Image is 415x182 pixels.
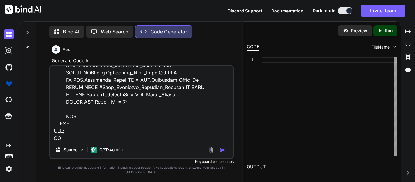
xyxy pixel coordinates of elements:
[4,46,14,56] img: darkAi-studio
[247,57,254,63] div: 1
[52,57,232,64] p: Generate Code hi
[243,160,401,174] h2: OUTPUT
[385,28,393,34] p: Run
[49,159,234,164] p: Keyboard preferences
[79,147,84,153] img: Pick Models
[50,66,233,141] textarea: LOR IPSUMD_SITAMETCON AD EL SED DOEI_TEMPO IN UT LABORE ET DOLOR MAGNAALIQ [eni].[Admini_Veniamqu...
[371,44,390,50] span: FileName
[63,46,71,53] h6: You
[99,147,125,153] p: GPT-4o min..
[271,8,304,13] span: Documentation
[63,147,77,153] p: Source
[4,78,14,89] img: premium
[228,8,262,14] button: Discord Support
[361,5,405,17] button: Invite Team
[228,8,262,13] span: Discord Support
[351,28,367,34] p: Preview
[247,43,259,51] div: CODE
[271,8,304,14] button: Documentation
[4,62,14,72] img: githubDark
[63,28,79,35] p: Bind AI
[5,5,41,14] img: Bind AI
[4,95,14,105] img: cloudideIcon
[101,28,129,35] p: Web Search
[207,146,214,153] img: attachment
[392,44,397,50] img: chevron down
[219,147,225,153] img: icon
[91,147,97,153] img: GPT-4o mini
[150,28,187,35] p: Code Generator
[4,29,14,39] img: darkChat
[49,165,234,174] p: Bind can provide inaccurate information, including about people. Always double-check its answers....
[4,164,14,174] img: settings
[343,28,348,33] img: preview
[313,8,335,14] span: Dark mode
